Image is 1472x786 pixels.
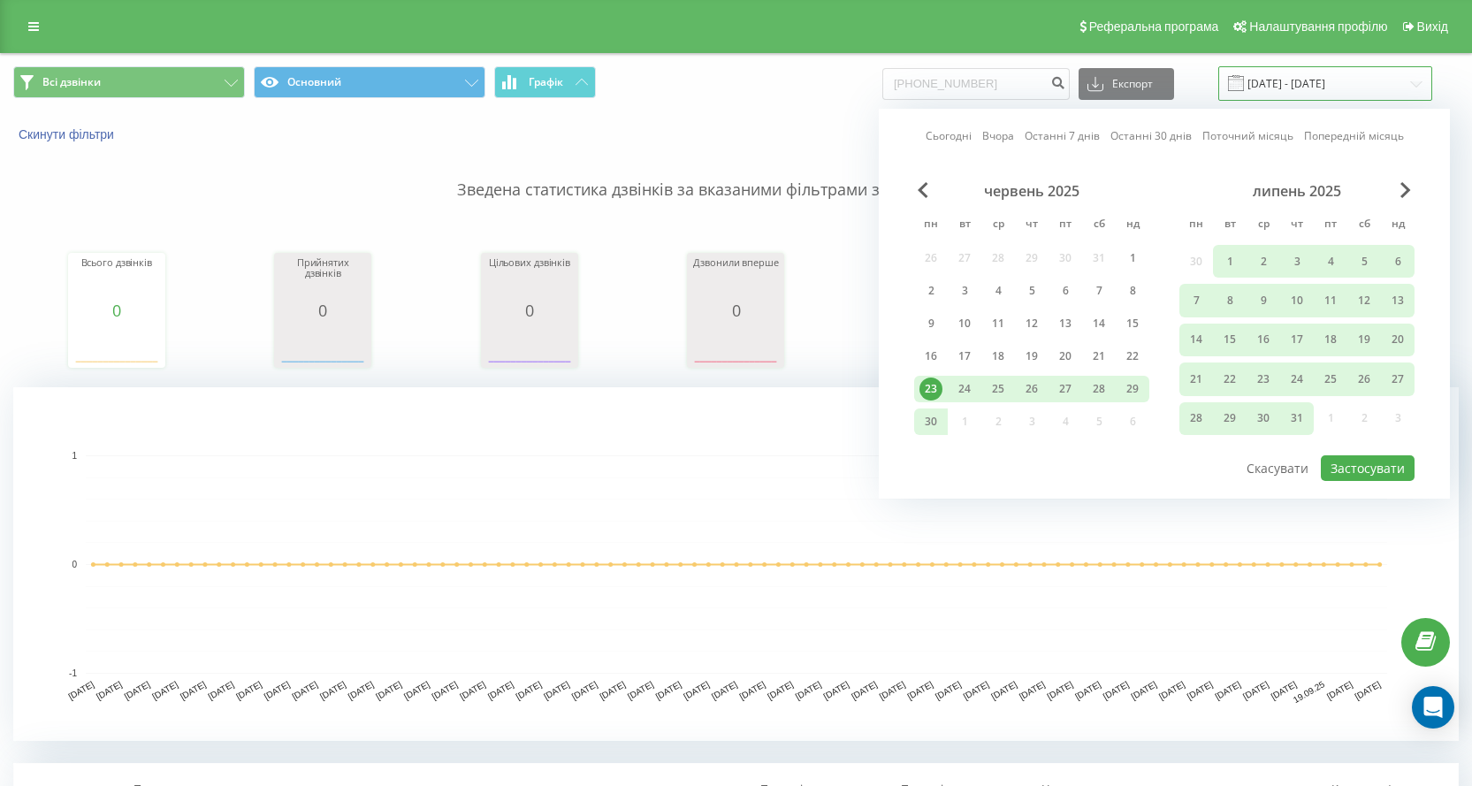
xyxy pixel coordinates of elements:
div: 31 [1285,407,1308,430]
span: Вихід [1417,19,1448,34]
div: 5 [1020,279,1043,302]
div: сб 7 черв 2025 р. [1082,278,1116,304]
abbr: субота [1086,212,1112,239]
div: вт 8 лип 2025 р. [1213,284,1247,317]
text: [DATE] [234,679,263,701]
svg: A chart. [13,387,1459,741]
div: нд 13 лип 2025 р. [1381,284,1415,317]
div: пт 20 черв 2025 р. [1049,343,1082,370]
div: пн 16 черв 2025 р. [914,343,948,370]
text: [DATE] [542,679,571,701]
div: пн 23 черв 2025 р. [914,376,948,402]
text: 0 [72,560,77,569]
div: пт 13 черв 2025 р. [1049,310,1082,337]
text: [DATE] [1241,679,1270,701]
text: [DATE] [290,679,319,701]
div: пн 14 лип 2025 р. [1179,324,1213,356]
div: 29 [1121,378,1144,401]
div: 9 [919,312,942,335]
div: нд 6 лип 2025 р. [1381,245,1415,278]
div: ср 11 черв 2025 р. [981,310,1015,337]
div: 9 [1252,289,1275,312]
div: 19 [1353,328,1376,351]
text: [DATE] [738,679,767,701]
div: 27 [1054,378,1077,401]
text: [DATE] [710,679,739,701]
div: 24 [953,378,976,401]
text: [DATE] [822,679,851,701]
text: [DATE] [626,679,655,701]
div: чт 5 черв 2025 р. [1015,278,1049,304]
button: Застосувати [1321,455,1415,481]
a: Останні 30 днів [1110,127,1192,144]
span: Next Month [1400,182,1411,198]
div: 21 [1087,345,1110,368]
div: A chart. [485,319,574,372]
text: [DATE] [431,679,460,701]
text: [DATE] [1325,679,1354,701]
text: [DATE] [263,679,292,701]
text: [DATE] [515,679,544,701]
a: Вчора [982,127,1014,144]
text: 19.09.25 [1292,679,1327,705]
button: Всі дзвінки [13,66,245,98]
div: 6 [1054,279,1077,302]
div: A chart. [278,319,367,372]
div: 24 [1285,368,1308,391]
div: 11 [1319,289,1342,312]
div: вт 22 лип 2025 р. [1213,362,1247,395]
div: 19 [1020,345,1043,368]
abbr: неділя [1119,212,1146,239]
div: 29 [1218,407,1241,430]
div: вт 10 черв 2025 р. [948,310,981,337]
div: вт 29 лип 2025 р. [1213,402,1247,435]
abbr: понеділок [918,212,944,239]
text: [DATE] [318,679,347,701]
div: 21 [1185,368,1208,391]
text: [DATE] [207,679,236,701]
div: 1 [1121,247,1144,270]
abbr: середа [985,212,1011,239]
div: A chart. [691,319,780,372]
div: ср 2 лип 2025 р. [1247,245,1280,278]
button: Експорт [1079,68,1174,100]
div: Всього дзвінків [72,257,161,301]
div: пт 18 лип 2025 р. [1314,324,1347,356]
div: ср 4 черв 2025 р. [981,278,1015,304]
button: Основний [254,66,485,98]
div: пн 9 черв 2025 р. [914,310,948,337]
div: ср 9 лип 2025 р. [1247,284,1280,317]
div: 3 [953,279,976,302]
div: 14 [1185,328,1208,351]
div: чт 10 лип 2025 р. [1280,284,1314,317]
div: чт 19 черв 2025 р. [1015,343,1049,370]
text: [DATE] [1046,679,1075,701]
div: вт 3 черв 2025 р. [948,278,981,304]
text: [DATE] [905,679,934,701]
div: вт 1 лип 2025 р. [1213,245,1247,278]
div: 8 [1218,289,1241,312]
text: [DATE] [598,679,627,701]
div: нд 8 черв 2025 р. [1116,278,1149,304]
abbr: субота [1351,212,1377,239]
div: пн 2 черв 2025 р. [914,278,948,304]
div: Open Intercom Messenger [1412,686,1454,729]
text: [DATE] [878,679,907,701]
text: [DATE] [150,679,179,701]
text: [DATE] [486,679,515,701]
div: пт 27 черв 2025 р. [1049,376,1082,402]
text: [DATE] [989,679,1018,701]
div: 23 [919,378,942,401]
div: 27 [1386,368,1409,391]
div: 0 [485,301,574,319]
div: вт 17 черв 2025 р. [948,343,981,370]
a: Попередній місяць [1304,127,1404,144]
abbr: вівторок [1216,212,1243,239]
button: Скасувати [1237,455,1318,481]
text: [DATE] [1018,679,1047,701]
svg: A chart. [72,319,161,372]
div: 15 [1121,312,1144,335]
abbr: неділя [1384,212,1411,239]
div: пн 30 черв 2025 р. [914,408,948,435]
